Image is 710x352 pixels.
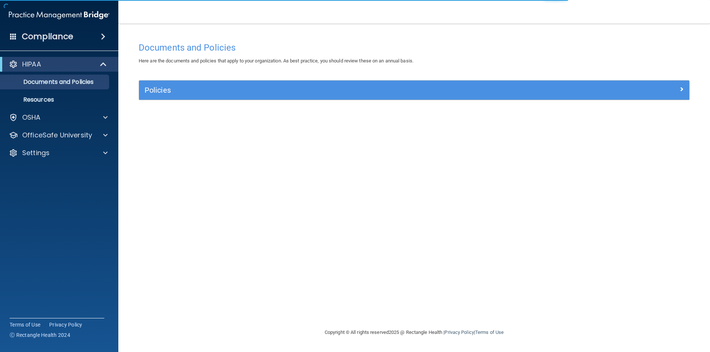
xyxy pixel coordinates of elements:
[5,78,106,86] p: Documents and Policies
[5,96,106,103] p: Resources
[475,329,504,335] a: Terms of Use
[139,43,690,52] h4: Documents and Policies
[145,84,684,96] a: Policies
[9,131,108,140] a: OfficeSafe University
[9,113,108,122] a: OSHA
[22,148,50,157] p: Settings
[9,148,108,157] a: Settings
[279,321,549,344] div: Copyright © All rights reserved 2025 @ Rectangle Health | |
[444,329,474,335] a: Privacy Policy
[9,60,107,69] a: HIPAA
[49,321,82,328] a: Privacy Policy
[22,60,41,69] p: HIPAA
[22,113,41,122] p: OSHA
[139,58,413,64] span: Here are the documents and policies that apply to your organization. As best practice, you should...
[10,331,70,339] span: Ⓒ Rectangle Health 2024
[22,131,92,140] p: OfficeSafe University
[10,321,40,328] a: Terms of Use
[145,86,546,94] h5: Policies
[22,31,73,42] h4: Compliance
[9,8,109,23] img: PMB logo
